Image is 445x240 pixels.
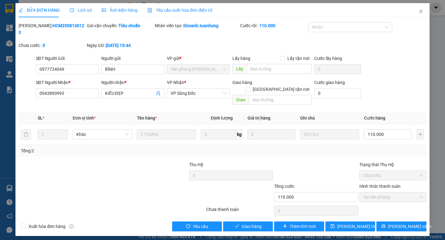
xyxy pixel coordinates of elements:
[76,130,128,139] span: Khác
[167,80,184,85] span: VP Nhận
[314,56,342,61] label: Cước lấy hàng
[206,206,274,217] div: Chưa thanh toán
[240,22,307,29] div: Cước rồi :
[330,224,335,229] span: save
[171,89,226,98] span: VP Sông Đốc
[19,42,86,49] div: Chưa cước :
[118,23,140,28] b: Tiêu chuẩn
[259,23,275,28] b: 110.000
[36,15,40,20] span: environment
[21,147,172,154] div: Tổng: 2
[19,22,86,36] div: [PERSON_NAME]:
[232,56,250,61] span: Lấy hàng
[274,184,295,189] span: Tổng cước
[232,64,247,74] span: Lấy
[172,221,222,231] button: exclamation-circleYêu cầu
[147,8,213,13] span: Yêu cầu xuất hóa đơn điện tử
[87,22,154,29] div: Gói vận chuyển:
[19,8,23,12] span: edit
[363,171,423,180] span: Chưa thu
[211,116,233,120] span: Định lượng
[248,116,270,120] span: Giá trị hàng
[232,80,252,85] span: Giao hàng
[101,79,164,86] div: Người nhận
[183,23,218,28] b: thioanh.tuanhung
[186,224,190,229] span: exclamation-circle
[101,55,164,62] div: Người gửi
[314,88,361,98] input: Cước giao hàng
[36,55,99,62] div: SĐT Người Gửi
[274,221,324,231] button: plusThêm ĐH mới
[21,129,31,139] button: delete
[249,95,312,105] input: Dọc đường
[381,224,386,229] span: printer
[412,3,430,20] button: Close
[376,221,426,231] button: printer[PERSON_NAME] và In
[36,79,99,86] div: SĐT Người Nhận
[147,8,152,13] img: icon
[73,116,96,120] span: Đơn vị tính
[388,223,431,230] span: [PERSON_NAME] và In
[102,8,106,12] span: picture
[38,116,43,120] span: SL
[247,64,312,74] input: Dọc đường
[290,223,316,230] span: Thêm ĐH mới
[3,21,118,29] li: 02839.63.63.63
[36,4,87,12] b: [PERSON_NAME]
[223,221,273,231] button: checkGiao hàng
[156,91,161,96] span: user-add
[314,64,361,74] input: Cước lấy hàng
[298,112,362,124] th: Ghi chú
[337,223,387,230] span: [PERSON_NAME] thay đổi
[70,8,74,12] span: clock-circle
[69,224,74,229] span: info-circle
[250,86,312,93] span: [GEOGRAPHIC_DATA] tận nơi
[106,43,131,48] b: [DATE] 15:44
[242,223,261,230] span: Giao hàng
[155,22,239,29] div: Nhân viên tạo:
[26,223,68,230] span: Xuất hóa đơn hàng
[285,55,312,62] span: Lấy tận nơi
[87,42,154,49] div: Ngày GD:
[283,224,287,229] span: plus
[363,192,423,202] span: Tại văn phòng
[359,184,400,189] label: Hình thức thanh toán
[70,8,92,13] span: Lịch sử
[359,161,426,168] div: Trạng thái Thu Hộ
[102,8,138,13] span: Ảnh kiện hàng
[19,8,60,13] span: SỬA ĐƠN HÀNG
[137,116,157,120] span: Tên hàng
[325,221,375,231] button: save[PERSON_NAME] thay đổi
[167,55,230,62] div: VP gửi
[314,80,345,85] label: Cước giao hàng
[248,129,295,139] input: 0
[364,116,385,120] span: Cước hàng
[235,224,239,229] span: check
[137,129,196,139] input: VD: Bàn, Ghế
[418,9,423,14] span: close
[3,39,74,49] b: GỬI : VP Sông Đốc
[171,65,226,74] span: Văn phòng Hồ Chí Minh
[417,129,424,139] button: plus
[300,129,359,139] input: Ghi Chú
[3,14,118,21] li: 85 [PERSON_NAME]
[232,95,249,105] span: Giao
[189,162,203,167] span: Thu Hộ
[36,23,40,27] span: phone
[236,129,243,139] span: kg
[193,223,208,230] span: Yêu cầu
[43,43,45,48] b: 0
